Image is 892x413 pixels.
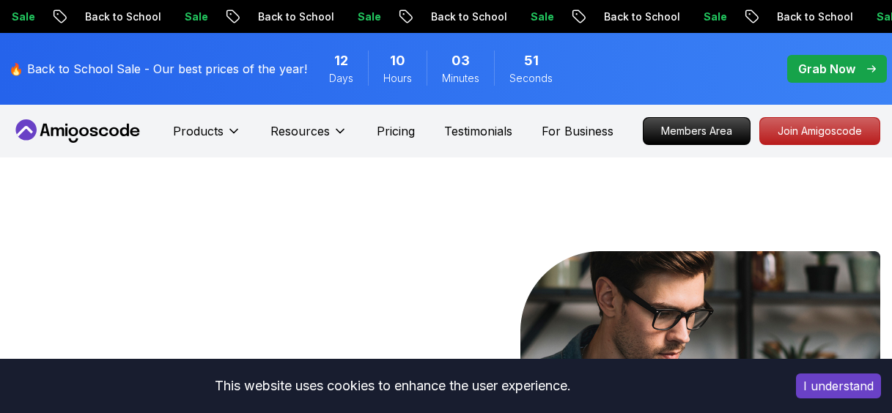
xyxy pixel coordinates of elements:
p: Sale [344,10,391,24]
button: Accept cookies [796,373,881,398]
p: Back to School [763,10,863,24]
button: Products [173,122,241,152]
span: 10 Hours [390,51,405,71]
span: 12 Days [334,51,348,71]
div: This website uses cookies to enhance the user experience. [11,370,774,402]
p: Back to School [590,10,690,24]
p: 🔥 Back to School Sale - Our best prices of the year! [9,60,307,78]
p: Sale [171,10,218,24]
span: Hours [383,71,412,86]
p: Back to School [71,10,171,24]
a: Pricing [377,122,415,140]
span: 3 Minutes [451,51,470,71]
a: Join Amigoscode [759,117,880,145]
span: Seconds [509,71,553,86]
p: Products [173,122,224,140]
p: Sale [517,10,564,24]
p: Back to School [244,10,344,24]
span: Minutes [442,71,479,86]
p: Resources [270,122,330,140]
p: Sale [690,10,737,24]
span: Days [329,71,353,86]
a: Members Area [643,117,751,145]
p: Join Amigoscode [760,118,880,144]
p: Back to School [417,10,517,24]
p: Grab Now [798,60,855,78]
a: Testimonials [444,122,512,140]
button: Resources [270,122,347,152]
span: 51 Seconds [524,51,539,71]
p: Members Area [644,118,750,144]
a: For Business [542,122,613,140]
